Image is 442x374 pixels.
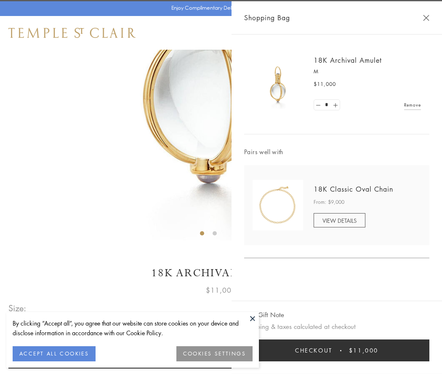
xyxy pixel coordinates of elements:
[322,216,357,224] span: VIEW DETAILS
[404,100,421,110] a: Remove
[171,4,267,12] p: Enjoy Complimentary Delivery & Returns
[314,198,344,206] span: From: $9,000
[314,213,365,227] a: VIEW DETAILS
[206,285,236,296] span: $11,000
[314,184,393,194] a: 18K Classic Oval Chain
[253,59,303,110] img: 18K Archival Amulet
[8,28,136,38] img: Temple St. Clair
[176,346,253,361] button: COOKIES SETTINGS
[244,12,290,23] span: Shopping Bag
[314,56,382,65] a: 18K Archival Amulet
[349,346,378,355] span: $11,000
[244,339,429,361] button: Checkout $11,000
[314,100,322,110] a: Set quantity to 0
[314,80,336,88] span: $11,000
[8,301,27,315] span: Size:
[253,180,303,230] img: N88865-OV18
[244,310,284,320] button: Add Gift Note
[244,147,429,157] span: Pairs well with
[13,318,253,338] div: By clicking “Accept all”, you agree that our website can store cookies on your device and disclos...
[244,321,429,332] p: Shipping & taxes calculated at checkout
[423,15,429,21] button: Close Shopping Bag
[13,346,96,361] button: ACCEPT ALL COOKIES
[8,266,434,280] h1: 18K Archival Amulet
[331,100,339,110] a: Set quantity to 2
[314,67,421,76] p: M
[295,346,333,355] span: Checkout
